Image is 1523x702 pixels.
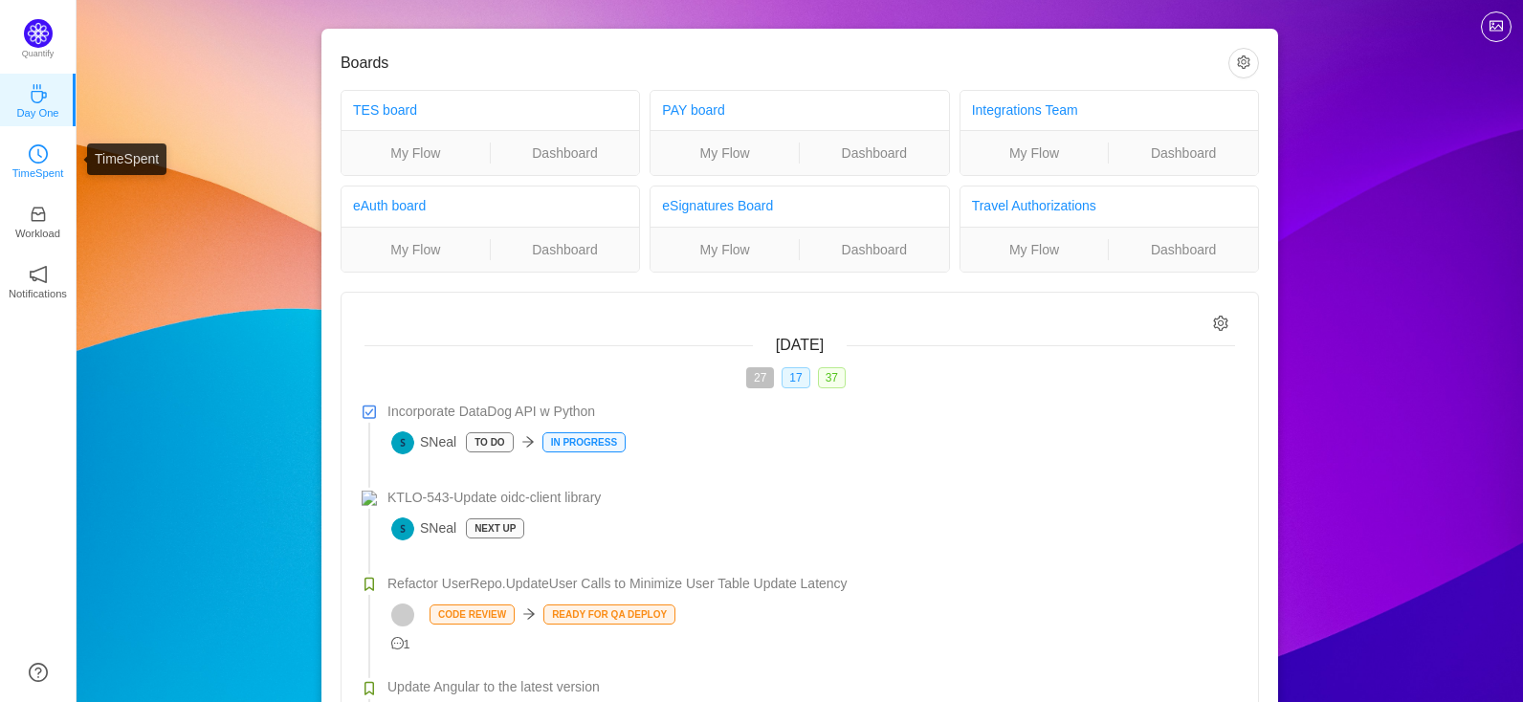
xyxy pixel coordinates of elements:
[15,225,60,242] p: Workload
[387,677,600,697] span: Update Angular to the latest version
[29,90,48,109] a: icon: coffeeDay One
[341,54,1228,73] h3: Boards
[29,84,48,103] i: icon: coffee
[29,150,48,169] a: icon: clock-circleTimeSpent
[29,144,48,164] i: icon: clock-circle
[467,519,523,537] p: Next Up
[662,198,773,213] a: eSignatures Board
[387,574,848,594] span: Refactor UserRepo.UpdateUser Calls to Minimize User Table Update Latency
[467,433,512,451] p: To Do
[387,402,1235,422] a: Incorporate DataDog API w Python
[24,19,53,48] img: Quantify
[960,143,1109,164] a: My Flow
[387,574,1235,594] a: Refactor UserRepo.UpdateUser Calls to Minimize User Table Update Latency
[29,663,48,682] a: icon: question-circle
[387,488,601,508] span: KTLO-543-Update oidc-client library
[800,143,949,164] a: Dashboard
[1109,143,1258,164] a: Dashboard
[391,431,414,454] img: S
[1109,239,1258,260] a: Dashboard
[543,433,625,451] p: In Progress
[387,488,1235,508] a: KTLO-543-Update oidc-client library
[960,239,1109,260] a: My Flow
[387,402,595,422] span: Incorporate DataDog API w Python
[342,143,490,164] a: My Flow
[9,285,67,302] p: Notifications
[29,271,48,290] a: icon: notificationNotifications
[12,165,64,182] p: TimeSpent
[391,638,410,651] span: 1
[391,517,414,540] img: S
[776,337,824,353] span: [DATE]
[782,367,809,388] span: 17
[800,239,949,260] a: Dashboard
[391,431,456,454] span: SNeal
[22,48,55,61] p: Quantify
[651,239,799,260] a: My Flow
[662,102,724,118] a: PAY board
[818,367,846,388] span: 37
[746,367,774,388] span: 27
[1228,48,1259,78] button: icon: setting
[972,102,1078,118] a: Integrations Team
[1481,11,1512,42] button: icon: picture
[353,102,417,118] a: TES board
[387,677,1235,697] a: Update Angular to the latest version
[29,205,48,224] i: icon: inbox
[391,637,404,649] i: icon: message
[651,143,799,164] a: My Flow
[29,265,48,284] i: icon: notification
[522,607,536,621] i: icon: arrow-right
[521,435,535,449] i: icon: arrow-right
[1213,316,1229,332] i: icon: setting
[29,210,48,230] a: icon: inboxWorkload
[342,239,490,260] a: My Flow
[972,198,1096,213] a: Travel Authorizations
[491,239,640,260] a: Dashboard
[491,143,640,164] a: Dashboard
[430,605,514,624] p: Code Review
[353,198,426,213] a: eAuth board
[544,605,674,624] p: Ready for QA Deploy
[391,517,456,540] span: SNeal
[16,104,58,121] p: Day One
